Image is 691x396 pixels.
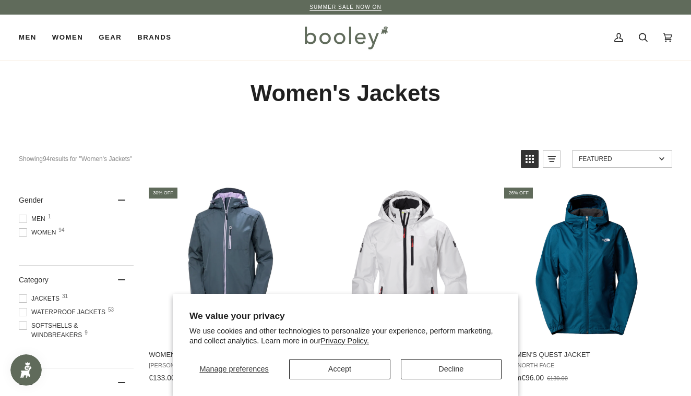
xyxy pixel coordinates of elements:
[149,188,177,199] div: 30% off
[503,186,670,386] a: Women's Quest Jacket
[19,15,44,60] a: Men
[52,32,83,43] span: Women
[189,359,279,379] button: Manage preferences
[19,294,63,303] span: Jackets
[10,354,42,386] iframe: Button to open loyalty program pop-up
[300,22,391,53] img: Booley
[19,150,513,168] div: Showing results for "Women's Jackets"
[48,214,51,219] span: 1
[43,155,50,163] b: 94
[129,15,179,60] a: Brands
[579,155,656,163] span: Featured
[147,186,314,386] a: Women's Belfast Long Winter Jacket
[309,4,382,10] a: SUMMER SALE NOW ON
[572,150,672,168] a: Sort options
[19,79,672,108] h1: Women's Jackets
[504,362,668,369] span: The North Face
[189,311,502,321] h2: We value your privacy
[330,186,487,342] img: Helly Hansen Women's Crew Hooded Midlayer Jacket White - Booley Galway
[44,15,91,60] a: Women
[149,374,175,382] span: €133.00
[543,150,561,168] a: View list mode
[547,375,568,381] span: €130.00
[137,32,171,43] span: Brands
[108,307,114,313] span: 53
[19,228,59,237] span: Women
[91,15,129,60] a: Gear
[19,196,43,204] span: Gender
[149,362,313,369] span: [PERSON_NAME]
[504,188,533,199] div: 26% off
[199,365,268,373] span: Manage preferences
[189,326,502,346] p: We use cookies and other technologies to personalize your experience, perform marketing, and coll...
[149,350,313,360] span: Women's Belfast Long Winter Jacket
[504,350,668,360] span: Women's Quest Jacket
[19,276,49,284] span: Category
[19,32,37,43] span: Men
[320,337,369,345] a: Privacy Policy.
[289,359,390,379] button: Accept
[325,186,492,386] a: Women's Crew Hooded Midlayer Jacket
[99,32,122,43] span: Gear
[401,359,502,379] button: Decline
[19,321,134,340] span: Softshells & Windbreakers
[58,228,64,233] span: 94
[521,374,544,382] span: €96.00
[62,294,68,299] span: 31
[85,330,88,336] span: 9
[521,150,539,168] a: View grid mode
[19,214,49,224] span: Men
[19,307,109,317] span: Waterproof Jackets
